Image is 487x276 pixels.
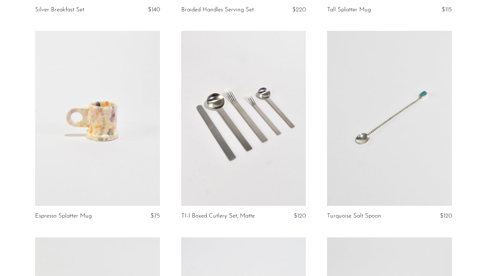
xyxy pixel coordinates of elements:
[150,213,160,219] span: $75
[294,213,306,219] span: $120
[35,213,92,219] a: Espresso Splatter Mug
[440,213,452,219] span: $120
[181,213,255,219] a: TI-1 Boxed Cutlery Set, Matte
[181,7,254,13] a: Braided Handles Serving Set
[148,7,160,13] span: $140
[327,213,381,219] a: Turquoise Salt Spoon
[292,7,306,13] span: $220
[442,7,452,13] span: $115
[327,7,371,13] a: Tall Splatter Mug
[35,7,84,13] a: Silver Breakfast Set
